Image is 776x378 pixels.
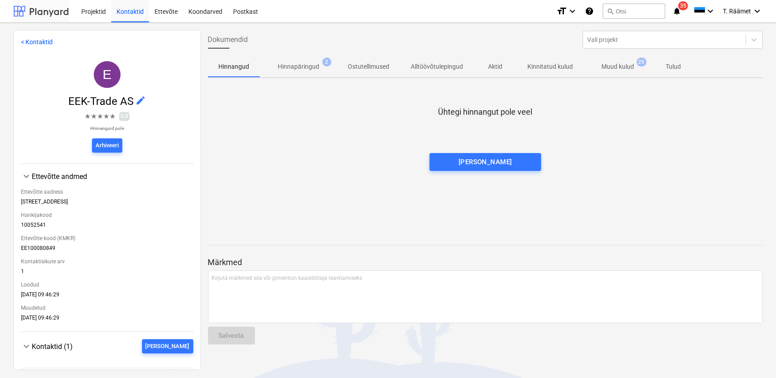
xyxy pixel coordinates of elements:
[21,199,193,208] div: [STREET_ADDRESS]
[21,185,193,199] div: Ettevõtte aadress
[103,67,112,82] span: E
[21,339,193,353] div: Kontaktid (1)[PERSON_NAME]
[528,62,573,71] p: Kinnitatud kulud
[21,255,193,268] div: Kontaktisikute arv
[91,111,97,122] span: ★
[411,62,463,71] p: Alltöövõtulepingud
[21,278,193,291] div: Loodud
[135,95,146,106] span: edit
[322,58,331,66] span: 2
[678,1,688,10] span: 35
[21,182,193,324] div: Ettevõtte andmed
[32,342,73,351] span: Kontaktid (1)
[103,111,109,122] span: ★
[556,6,567,17] i: format_size
[21,208,193,222] div: Hankijakood
[21,291,193,301] div: [DATE] 09:46:29
[278,62,320,71] p: Hinnapäringud
[21,301,193,315] div: Muudetud
[21,232,193,245] div: Ettevõtte kood (KMKR)
[208,34,248,45] span: Dokumendid
[607,8,614,15] span: search
[84,125,129,131] p: Hinnanguid pole
[84,111,91,122] span: ★
[21,171,32,182] span: keyboard_arrow_down
[92,138,122,153] button: Arhiveeri
[663,62,684,71] p: Tulud
[637,58,647,66] span: 29
[705,6,716,17] i: keyboard_arrow_down
[68,95,135,108] span: EEK-Trade AS
[97,111,103,122] span: ★
[94,61,121,88] div: EEK-Trade
[109,111,116,122] span: ★
[459,156,512,168] div: [PERSON_NAME]
[219,62,250,71] p: Hinnangud
[32,172,193,181] div: Ettevõtte andmed
[731,335,776,378] iframe: Chat Widget
[438,107,532,117] p: Ühtegi hinnangut pole veel
[602,62,634,71] p: Muud kulud
[21,38,53,46] a: < Kontaktid
[585,6,594,17] i: Abikeskus
[348,62,390,71] p: Ostutellimused
[146,341,190,352] div: [PERSON_NAME]
[21,315,193,324] div: [DATE] 09:46:29
[430,153,541,171] button: [PERSON_NAME]
[672,6,681,17] i: notifications
[119,112,129,120] span: 0,0
[96,141,119,151] div: Arhiveeri
[208,257,763,268] p: Märkmed
[21,268,193,278] div: 1
[723,8,751,15] span: T. Räämet
[567,6,578,17] i: keyboard_arrow_down
[752,6,763,17] i: keyboard_arrow_down
[485,62,506,71] p: Aktid
[142,339,193,353] button: [PERSON_NAME]
[603,4,665,19] button: Otsi
[21,341,32,352] span: keyboard_arrow_down
[21,222,193,232] div: 10052541
[21,245,193,255] div: EE100080849
[21,171,193,182] div: Ettevõtte andmed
